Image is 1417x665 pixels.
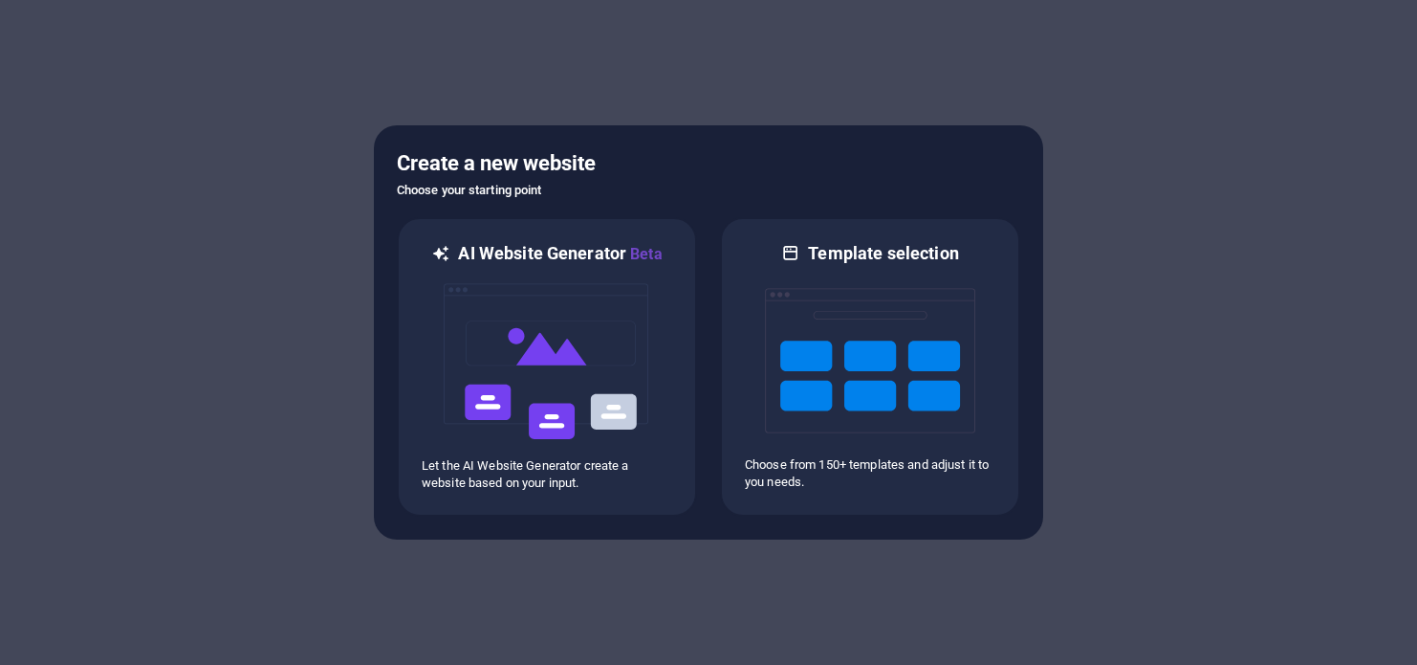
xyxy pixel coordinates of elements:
p: Choose from 150+ templates and adjust it to you needs. [745,456,995,491]
div: Template selectionChoose from 150+ templates and adjust it to you needs. [720,217,1020,517]
div: AI Website GeneratorBetaaiLet the AI Website Generator create a website based on your input. [397,217,697,517]
p: Let the AI Website Generator create a website based on your input. [422,457,672,492]
h6: Template selection [808,242,958,265]
span: Beta [626,245,663,263]
h6: Choose your starting point [397,179,1020,202]
h6: AI Website Generator [458,242,662,266]
img: ai [442,266,652,457]
h5: Create a new website [397,148,1020,179]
